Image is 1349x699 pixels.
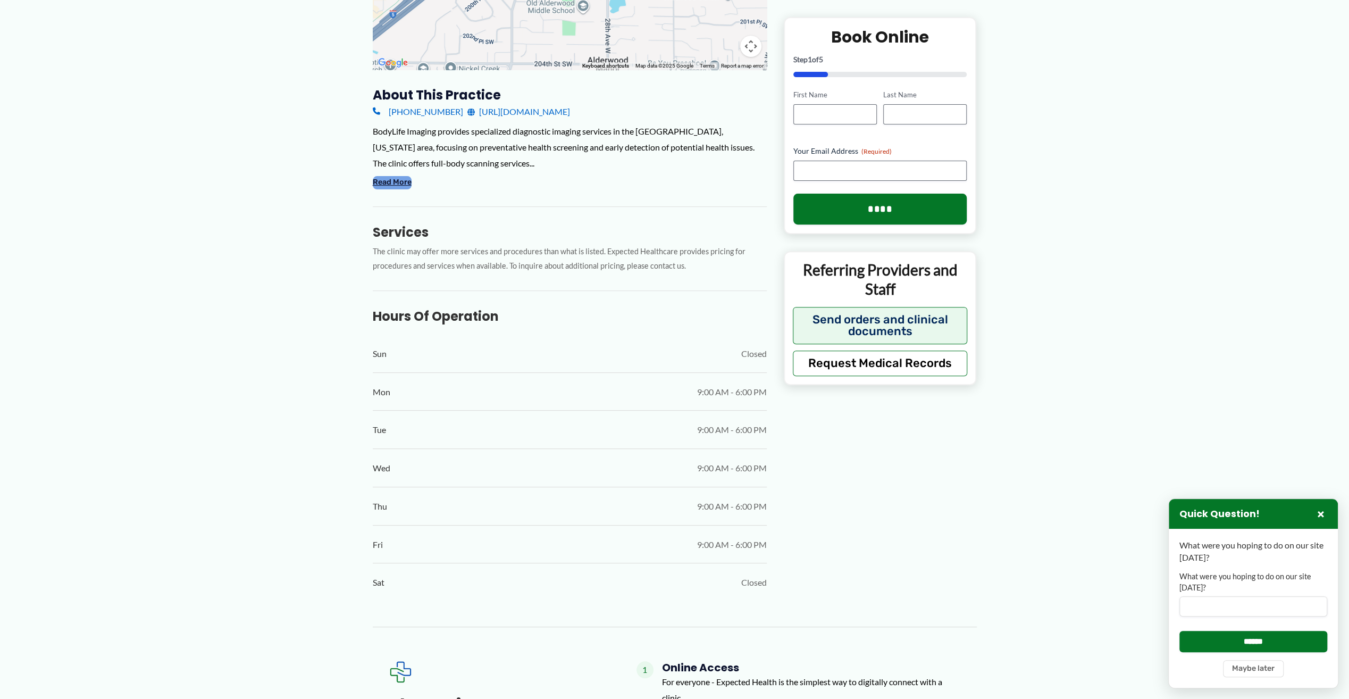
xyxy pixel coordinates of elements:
button: Read More [373,176,412,189]
button: Maybe later [1223,660,1284,677]
div: BodyLife Imaging provides specialized diagnostic imaging services in the [GEOGRAPHIC_DATA], [US_S... [373,123,767,171]
span: Sat [373,575,384,590]
a: [URL][DOMAIN_NAME] [467,104,570,120]
button: Close [1314,507,1327,520]
button: Request Medical Records [793,350,968,376]
button: Map camera controls [740,36,761,57]
label: Your Email Address [793,146,967,156]
span: (Required) [861,147,892,155]
span: Fri [373,537,383,553]
span: Thu [373,498,387,514]
label: What were you hoping to do on our site [DATE]? [1179,571,1327,593]
label: First Name [793,90,877,100]
span: 9:00 AM - 6:00 PM [697,422,767,438]
button: Keyboard shortcuts [582,62,629,70]
img: Google [375,56,410,70]
span: Wed [373,460,390,476]
span: 9:00 AM - 6:00 PM [697,537,767,553]
p: What were you hoping to do on our site [DATE]? [1179,539,1327,563]
img: Expected Healthcare Logo [390,661,411,683]
span: 1 [636,661,653,678]
span: Closed [741,346,767,362]
p: Referring Providers and Staff [793,260,968,299]
h3: Hours of Operation [373,308,767,324]
label: Last Name [883,90,967,100]
h2: Book Online [793,27,967,47]
button: Send orders and clinical documents [793,306,968,344]
span: 9:00 AM - 6:00 PM [697,460,767,476]
span: Tue [373,422,386,438]
span: 9:00 AM - 6:00 PM [697,384,767,400]
span: 5 [819,55,823,64]
a: [PHONE_NUMBER] [373,104,463,120]
span: 1 [808,55,812,64]
span: 9:00 AM - 6:00 PM [697,498,767,514]
a: Terms (opens in new tab) [700,63,715,69]
span: Map data ©2025 Google [635,63,693,69]
a: Report a map error [721,63,764,69]
h4: Online Access [662,661,960,674]
p: Step of [793,56,967,63]
span: Sun [373,346,387,362]
span: Mon [373,384,390,400]
h3: Quick Question! [1179,508,1260,520]
p: The clinic may offer more services and procedures than what is listed. Expected Healthcare provid... [373,245,767,273]
h3: Services [373,224,767,240]
h3: About this practice [373,87,767,103]
a: Open this area in Google Maps (opens a new window) [375,56,410,70]
span: Closed [741,575,767,590]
